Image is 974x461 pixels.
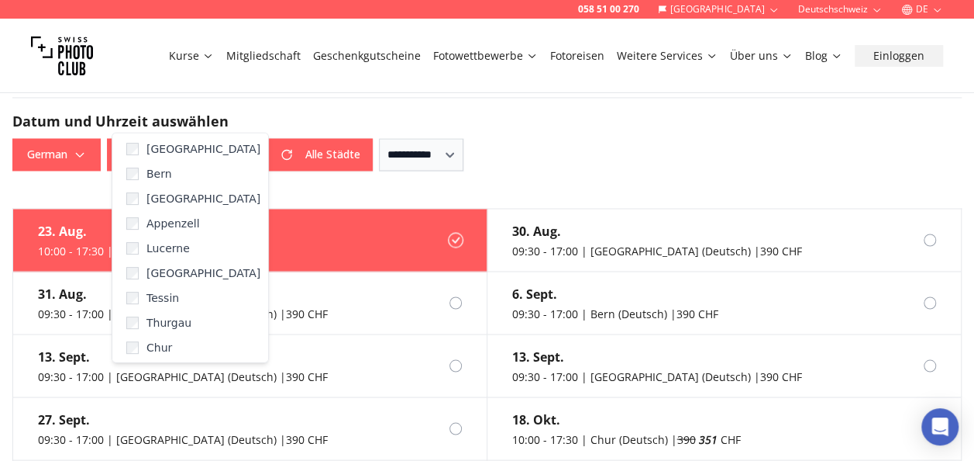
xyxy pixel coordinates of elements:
div: 6. Sept. [512,284,718,303]
input: [GEOGRAPHIC_DATA] [126,192,139,205]
span: Lucerne [146,241,190,256]
input: Lucerne [126,242,139,255]
a: Mitgliedschaft [226,48,301,64]
input: [GEOGRAPHIC_DATA] [126,267,139,279]
span: Tessin [146,290,179,306]
span: [GEOGRAPHIC_DATA] [146,265,260,281]
div: 09:30 - 17:00 | Bern (Deutsch) | 390 CHF [512,306,718,321]
a: Über uns [730,48,793,64]
div: Deutschschweiz [112,133,269,363]
div: 31. Aug. [38,284,328,303]
a: Blog [805,48,842,64]
div: 09:30 - 17:00 | [GEOGRAPHIC_DATA] (Deutsch) | 390 CHF [38,369,328,384]
input: Chur [126,341,139,354]
a: Fotoreisen [550,48,604,64]
div: 10:00 - 17:30 | Chur (Deutsch) | 390 CHF [38,243,245,258]
div: 18. Okt. [512,410,741,428]
em: 351 [699,432,718,446]
div: 23. Aug. [38,221,245,240]
button: Deutschschweiz [107,138,262,171]
button: Alle Städte [268,138,373,171]
div: Open Intercom Messenger [921,408,959,445]
div: 09:30 - 17:00 | [GEOGRAPHIC_DATA] (Deutsch) | 390 CHF [38,432,328,447]
input: [GEOGRAPHIC_DATA] [126,143,139,155]
button: Kurse [163,45,220,67]
div: 13. Sept. [512,347,802,366]
input: Appenzell [126,217,139,230]
button: Einloggen [855,45,943,67]
button: Fotoreisen [544,45,611,67]
div: 10:00 - 17:30 | Chur (Deutsch) | CHF [512,432,741,447]
div: 09:30 - 17:00 | [GEOGRAPHIC_DATA] (Deutsch) | 390 CHF [512,369,802,384]
span: Chur [146,340,172,355]
div: 27. Sept. [38,410,328,428]
div: 09:30 - 17:00 | [GEOGRAPHIC_DATA] (Deutsch) | 390 CHF [512,243,802,258]
span: Bern [146,166,172,182]
input: Tessin [126,292,139,304]
button: Weitere Services [611,45,724,67]
button: Mitgliedschaft [220,45,307,67]
div: 09:30 - 17:00 | [GEOGRAPHIC_DATA] (Deutsch) | 390 CHF [38,306,328,321]
button: German [12,138,101,171]
div: 30. Aug. [512,221,802,240]
span: 390 [677,432,696,446]
img: Swiss photo club [31,25,93,87]
span: [GEOGRAPHIC_DATA] [146,141,260,157]
button: Geschenkgutscheine [307,45,427,67]
button: Über uns [724,45,799,67]
h2: Datum und Uhrzeit auswählen [12,110,962,132]
span: German [15,140,98,168]
button: Blog [799,45,848,67]
a: 058 51 00 270 [578,3,639,16]
a: Fotowettbewerbe [433,48,538,64]
input: Bern [126,168,139,180]
a: Kurse [169,48,214,64]
button: Fotowettbewerbe [427,45,544,67]
span: [GEOGRAPHIC_DATA] [146,191,260,206]
input: Thurgau [126,317,139,329]
a: Geschenkgutscheine [313,48,421,64]
div: 13. Sept. [38,347,328,366]
span: Appenzell [146,216,200,231]
span: Thurgau [146,315,191,331]
a: Weitere Services [617,48,718,64]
